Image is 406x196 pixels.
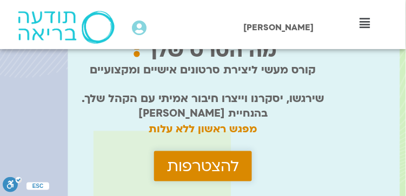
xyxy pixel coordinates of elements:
[18,11,114,44] img: תודעה בריאה
[149,122,257,136] strong: מפגש ראשון ללא עלות
[154,151,252,181] a: להצטרפות
[82,91,324,106] p: שירגשו, יסקרנו וייצרו חיבור אמיתי עם הקהל שלך.
[138,106,268,120] strong: בהנחיית [PERSON_NAME]
[243,22,314,33] span: [PERSON_NAME]
[90,63,316,77] p: קורס מעשי ליצירת סרטונים אישיים ומקצועיים
[129,43,277,54] p: מה הסרט שלך
[167,158,239,175] span: להצטרפות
